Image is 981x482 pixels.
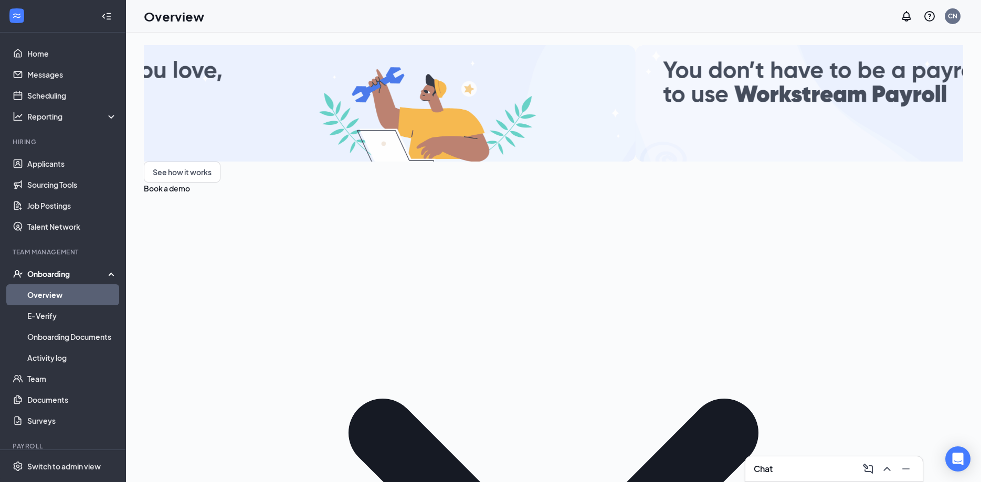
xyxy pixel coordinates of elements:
[144,7,204,25] h1: Overview
[945,446,971,472] div: Open Intercom Messenger
[754,463,773,475] h3: Chat
[101,11,112,22] svg: Collapse
[13,248,115,256] div: Team Management
[13,137,115,146] div: Hiring
[27,43,117,64] a: Home
[948,12,957,20] div: CN
[12,10,22,21] svg: WorkstreamLogo
[144,45,963,162] img: payroll-small.gif
[879,460,895,477] button: ChevronUp
[860,460,877,477] button: ComposeMessage
[881,463,893,475] svg: ChevronUp
[898,460,914,477] button: Minimize
[27,284,117,305] a: Overview
[27,64,117,85] a: Messages
[27,269,108,279] div: Onboarding
[13,269,23,279] svg: UserCheck
[27,461,101,472] div: Switch to admin view
[862,463,874,475] svg: ComposeMessage
[13,461,23,472] svg: Settings
[27,305,117,326] a: E-Verify
[27,389,117,410] a: Documents
[923,10,936,23] svg: QuestionInfo
[13,111,23,122] svg: Analysis
[27,111,118,122] div: Reporting
[27,216,117,237] a: Talent Network
[900,10,913,23] svg: Notifications
[144,183,190,194] button: Book a demo
[144,162,220,183] button: See how it works
[27,410,117,431] a: Surveys
[27,174,117,195] a: Sourcing Tools
[27,347,117,368] a: Activity log
[27,195,117,216] a: Job Postings
[27,326,117,347] a: Onboarding Documents
[900,463,912,475] svg: Minimize
[27,85,117,106] a: Scheduling
[27,153,117,174] a: Applicants
[27,368,117,389] a: Team
[13,442,115,451] div: Payroll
